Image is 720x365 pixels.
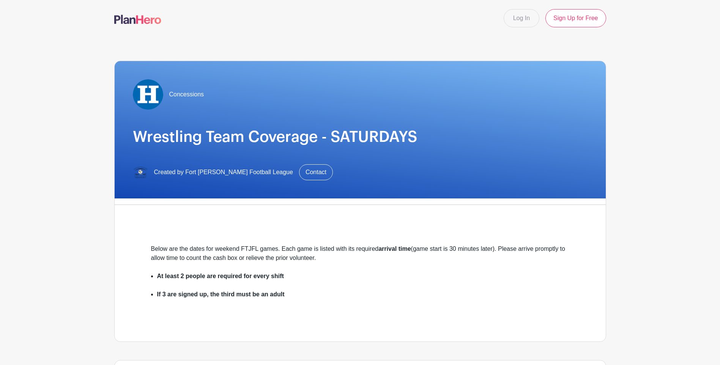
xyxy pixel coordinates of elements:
[504,9,539,27] a: Log In
[157,291,285,297] strong: If 3 are signed up, the third must be an adult
[151,244,569,272] div: Below are the dates for weekend FTJFL games. Each game is listed with its required (game start is...
[133,128,588,146] h1: Wrestling Team Coverage - SATURDAYS
[378,245,411,252] strong: arrival time
[299,164,333,180] a: Contact
[114,15,161,24] img: logo-507f7623f17ff9eddc593b1ce0a138ce2505c220e1c5a4e2b4648c50719b7d32.svg
[154,168,293,177] span: Created by Fort [PERSON_NAME] Football League
[169,90,204,99] span: Concessions
[545,9,606,27] a: Sign Up for Free
[133,165,148,180] img: 2.png
[157,273,284,279] strong: At least 2 people are required for every shift
[133,79,163,110] img: blob.png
